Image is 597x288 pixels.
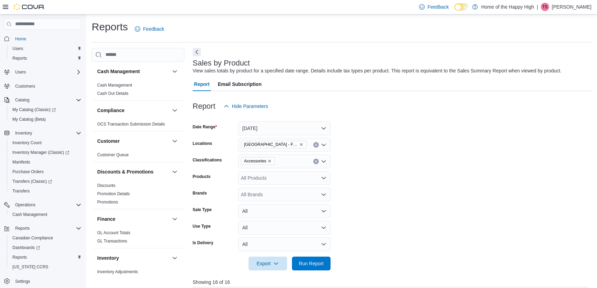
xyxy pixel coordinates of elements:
span: [US_STATE] CCRS [12,264,48,270]
a: Inventory Adjustments [97,269,138,274]
a: Promotions [97,200,118,205]
p: Showing 16 of 16 [193,279,592,286]
span: Customers [15,83,35,89]
div: Discounts & Promotions [92,181,184,209]
span: Cash Management [10,210,81,219]
button: Open list of options [321,159,326,164]
span: Customers [12,82,81,90]
a: Reports [10,54,30,62]
label: Date Range [193,124,217,130]
span: Catalog [12,96,81,104]
h1: Reports [92,20,128,34]
span: Home [15,36,26,42]
button: Transfers [7,186,84,196]
h3: Inventory [97,255,119,261]
span: Reports [12,56,27,61]
a: Cash Management [10,210,50,219]
label: Sale Type [193,207,212,212]
a: Discounts [97,183,115,188]
button: My Catalog (Beta) [7,115,84,124]
button: Inventory [97,255,169,261]
span: Feedback [427,3,448,10]
span: GL Transactions [97,238,127,244]
button: Remove Strathmore - Pine Centre - Fire & Flower from selection in this group [299,142,303,147]
button: Open list of options [321,175,326,181]
a: Manifests [10,158,33,166]
button: Reports [1,224,84,233]
label: Locations [193,141,212,146]
a: Customers [12,82,38,90]
span: Settings [12,277,81,285]
span: Hide Parameters [232,103,268,110]
nav: Complex example [4,31,81,287]
button: Finance [97,216,169,222]
span: My Catalog (Classic) [12,107,56,112]
span: Catalog [15,97,29,103]
a: Home [12,35,29,43]
span: [GEOGRAPHIC_DATA] - Fire & Flower [244,141,298,148]
button: Export [249,257,287,270]
a: My Catalog (Classic) [7,105,84,115]
button: Users [1,67,84,77]
button: Open list of options [321,142,326,148]
h3: Cash Management [97,68,140,75]
span: Dashboards [12,245,40,250]
h3: Discounts & Promotions [97,168,153,175]
button: Finance [171,215,179,223]
p: Home of the Happy High [481,3,534,11]
h3: Sales by Product [193,59,250,67]
span: Users [12,68,81,76]
button: Clear input [313,142,319,148]
label: Classifications [193,157,222,163]
span: Purchase Orders [10,168,81,176]
button: Inventory [171,254,179,262]
a: Transfers (Classic) [10,177,55,186]
button: Purchase Orders [7,167,84,177]
h3: Compliance [97,107,124,114]
button: Discounts & Promotions [171,168,179,176]
button: Manifests [7,157,84,167]
h3: Report [193,102,215,110]
button: Discounts & Promotions [97,168,169,175]
span: Inventory [12,129,81,137]
span: Cash Management [97,82,132,88]
a: Inventory Manager (Classic) [10,148,72,157]
label: Is Delivery [193,240,213,246]
a: [US_STATE] CCRS [10,263,51,271]
div: Finance [92,229,184,248]
h3: Customer [97,138,120,145]
button: Cash Management [7,210,84,219]
span: Transfers [12,188,30,194]
span: Operations [12,201,81,209]
button: All [238,237,331,251]
span: Report [194,77,210,91]
span: Promotions [97,199,118,205]
a: Reports [10,253,30,261]
div: Compliance [92,120,184,131]
a: Cash Out Details [97,91,129,96]
a: Inventory Count [10,139,44,147]
button: Reports [7,252,84,262]
label: Use Type [193,224,211,229]
a: Dashboards [10,244,43,252]
span: Customer Queue [97,152,129,158]
span: Canadian Compliance [12,235,53,241]
span: Users [10,44,81,53]
span: Email Subscription [218,77,262,91]
button: Next [193,48,201,56]
span: Transfers (Classic) [10,177,81,186]
a: Cash Management [97,83,132,88]
span: GL Account Totals [97,230,130,236]
button: Users [7,44,84,53]
span: Feedback [143,26,164,32]
span: Reports [10,253,81,261]
button: [DATE] [238,121,331,135]
a: Inventory by Product Historical [97,278,153,282]
img: Cova [14,3,45,10]
span: Run Report [299,260,324,267]
button: Inventory [1,128,84,138]
a: Canadian Compliance [10,234,56,242]
a: Dashboards [7,243,84,252]
button: All [238,204,331,218]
